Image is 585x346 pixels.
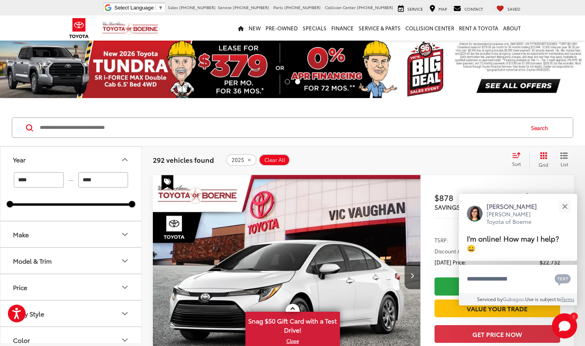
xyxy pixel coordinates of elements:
button: Close [556,198,573,215]
a: Service & Parts: Opens in a new tab [356,15,403,41]
span: Contact [464,6,483,12]
a: Terms [561,296,574,302]
span: [PHONE_NUMBER] [179,4,215,10]
span: Sales [168,4,178,10]
a: Value Your Trade [435,299,560,317]
a: Finance [329,15,356,41]
div: Price [13,283,27,291]
span: Clear All [264,157,285,163]
div: Color [120,335,130,345]
a: About [501,15,523,41]
span: Collision Center [325,4,356,10]
a: Collision Center [403,15,457,41]
p: [PERSON_NAME] [487,202,545,210]
span: Service [218,4,232,10]
input: minimum [14,172,64,188]
button: Select sort value [508,152,529,167]
span: List [560,161,568,167]
span: ▼ [158,5,163,11]
span: 2025 [232,157,244,163]
button: Grid View [529,152,554,167]
span: Grid [539,161,548,168]
button: remove 2025 [226,154,256,166]
div: Make [120,230,130,239]
span: SAVINGS [435,203,460,211]
span: Serviced by [477,296,503,302]
button: Clear All [259,154,290,166]
a: Map [427,4,449,12]
button: Body StyleBody Style [0,301,142,326]
span: $22,732 [497,191,560,203]
span: TSRP: [435,236,448,244]
span: Snag $50 Gift Card with a Test Drive! [246,313,339,337]
span: [DATE] Price: [435,258,466,266]
div: Close[PERSON_NAME][PERSON_NAME] Toyota of BoerneI'm online! How may I help? 😀Type your messageCha... [459,194,577,305]
span: Map [438,6,447,12]
div: Year [120,155,130,164]
svg: Start Chat [552,313,577,339]
span: Sort [512,160,521,167]
div: Color [13,336,30,344]
span: [PHONE_NUMBER] [233,4,269,10]
p: [PERSON_NAME] Toyota of Boerne [487,210,545,226]
a: Rent a Toyota [457,15,501,41]
button: YearYear [0,147,142,172]
a: Home [236,15,246,41]
a: Service [396,4,425,12]
div: Make [13,231,29,238]
img: Toyota [64,15,94,41]
span: Parts [273,4,283,10]
a: Select Language​ [114,5,163,11]
span: Use is subject to [525,296,561,302]
div: Year [13,156,26,163]
span: Service [407,6,423,12]
div: Body Style [13,310,44,317]
span: 1 [573,314,575,318]
a: Gubagoo. [503,296,525,302]
span: Discount Amount: [435,247,479,255]
textarea: Type your message [459,265,577,293]
div: Model & Trim [120,256,130,266]
a: Contact [451,4,485,12]
div: Price [120,283,130,292]
a: New [246,15,263,41]
svg: Text [555,273,571,286]
a: Specials [300,15,329,41]
span: — [66,177,76,184]
a: Check Availability [435,277,560,295]
span: I'm online! How may I help? 😀 [467,233,559,253]
span: [PHONE_NUMBER] [284,4,321,10]
input: Search by Make, Model, or Keyword [39,118,524,137]
button: Search [524,118,559,138]
div: Model & Trim [13,257,52,264]
input: maximum [78,172,128,188]
button: Model & TrimModel & Trim [0,248,142,273]
span: Saved [507,6,520,12]
span: $878 [435,192,498,203]
button: Get Price Now [435,325,560,343]
button: Next image [405,262,420,289]
span: Select Language [114,5,154,11]
img: Vic Vaughan Toyota of Boerne [102,21,158,35]
a: My Saved Vehicles [494,4,522,12]
div: Body Style [120,309,130,318]
button: Chat with SMS [552,270,573,288]
button: List View [554,152,574,167]
span: Special [162,175,173,190]
a: Pre-Owned [263,15,300,41]
button: Toggle Chat Window [552,313,577,339]
button: MakeMake [0,221,142,247]
span: 292 vehicles found [153,155,214,164]
span: [PHONE_NUMBER] [357,4,393,10]
button: PricePrice [0,274,142,300]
